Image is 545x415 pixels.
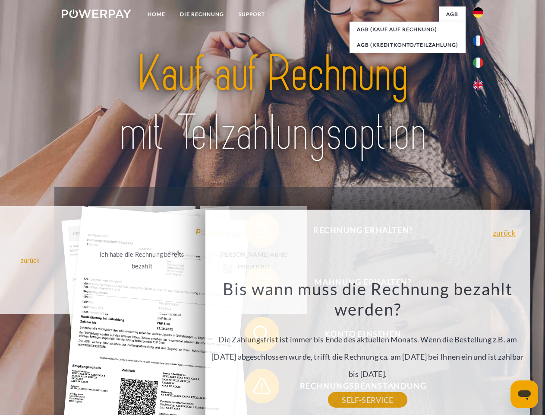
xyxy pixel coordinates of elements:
img: en [473,80,483,90]
a: DIE RECHNUNG [173,6,231,22]
iframe: Schaltfläche zum Öffnen des Messaging-Fensters [510,380,538,408]
img: title-powerpay_de.svg [82,41,463,166]
a: agb [439,6,466,22]
a: Home [140,6,173,22]
a: zurück [493,229,516,236]
img: fr [473,35,483,46]
a: SUPPORT [231,6,272,22]
a: AGB (Kauf auf Rechnung) [350,22,466,37]
img: it [473,57,483,68]
img: de [473,7,483,18]
div: Ich habe die Rechnung bereits bezahlt [93,249,190,272]
div: Die Zahlungsfrist ist immer bis Ende des aktuellen Monats. Wenn die Bestellung z.B. am [DATE] abg... [210,278,525,400]
a: AGB (Kreditkonto/Teilzahlung) [350,37,466,53]
h3: Bis wann muss die Rechnung bezahlt werden? [210,278,525,320]
a: SELF-SERVICE [328,392,407,408]
img: logo-powerpay-white.svg [62,10,131,18]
